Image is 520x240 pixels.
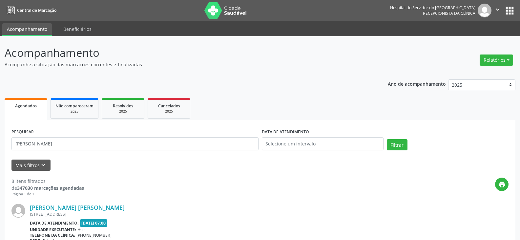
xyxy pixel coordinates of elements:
[30,232,75,238] b: Telefone da clínica:
[494,6,501,13] i: 
[11,185,84,191] div: de
[504,5,515,16] button: apps
[76,232,112,238] span: [PHONE_NUMBER]
[11,160,51,171] button: Mais filtroskeyboard_arrow_down
[5,61,362,68] p: Acompanhe a situação das marcações correntes e finalizadas
[495,178,509,191] button: print
[17,185,84,191] strong: 347030 marcações agendadas
[262,127,309,137] label: DATA DE ATENDIMENTO
[158,103,180,109] span: Cancelados
[30,211,410,217] div: [STREET_ADDRESS]
[80,219,108,227] span: [DATE] 07:00
[107,109,139,114] div: 2025
[491,4,504,17] button: 
[390,5,475,11] div: Hospital do Servidor do [GEOGRAPHIC_DATA]
[2,23,52,36] a: Acompanhamento
[388,79,446,88] p: Ano de acompanhamento
[387,139,407,150] button: Filtrar
[5,5,56,16] a: Central de Marcação
[423,11,475,16] span: Recepcionista da clínica
[30,227,76,232] b: Unidade executante:
[30,220,79,226] b: Data de atendimento:
[59,23,96,35] a: Beneficiários
[153,109,185,114] div: 2025
[11,204,25,218] img: img
[5,45,362,61] p: Acompanhamento
[11,127,34,137] label: PESQUISAR
[17,8,56,13] span: Central de Marcação
[478,4,491,17] img: img
[55,103,94,109] span: Não compareceram
[55,109,94,114] div: 2025
[30,204,125,211] a: [PERSON_NAME] [PERSON_NAME]
[11,191,84,197] div: Página 1 de 1
[480,55,513,66] button: Relatórios
[11,137,259,150] input: Nome, código do beneficiário ou CPF
[11,178,84,185] div: 8 itens filtrados
[262,137,384,150] input: Selecione um intervalo
[498,181,506,188] i: print
[40,162,47,169] i: keyboard_arrow_down
[15,103,37,109] span: Agendados
[77,227,85,232] span: Hse
[113,103,133,109] span: Resolvidos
